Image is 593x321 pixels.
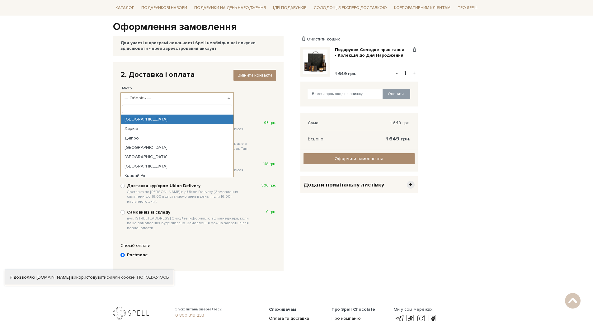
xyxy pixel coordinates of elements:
span: 1 649 грн. [335,71,356,76]
b: Доставка курʼєром Uklon Delivery [127,183,251,204]
li: [GEOGRAPHIC_DATA] [121,152,234,162]
b: Portmone [127,252,148,258]
div: Я дозволяю [DOMAIN_NAME] використовувати [5,275,174,280]
a: Оплата та доставка [269,316,309,321]
span: Подарункові набори [139,3,190,13]
a: Солодощі з експрес-доставкою [311,2,389,13]
span: + [407,181,415,189]
li: Дніпро [121,134,234,143]
span: З усіх питань звертайтесь: [175,307,261,312]
li: [GEOGRAPHIC_DATA] [121,162,234,171]
span: вул. [STREET_ADDRESS] Очікуйте інформацію від менеджера, коли ваше замовлення буде зібрано. Замов... [127,216,251,231]
div: Спосіб оплати [117,243,279,248]
li: [GEOGRAPHIC_DATA] [121,143,234,152]
span: Всього [308,136,323,142]
a: Погоджуюсь [137,275,169,280]
span: Споживачам [269,307,296,312]
a: Корпоративним клієнтам [392,2,453,13]
span: 1 649 грн. [390,120,410,126]
li: [GEOGRAPHIC_DATA] [121,115,234,124]
span: Про Spell Chocolate [332,307,375,312]
span: Сума [308,120,318,126]
div: Очистити кошик [300,36,418,42]
button: Оновити [383,89,410,99]
li: Харків [121,124,234,133]
span: --- Оберіть --- [125,95,226,101]
a: Подарунок Солодке привітання - Колекція до Дня Народження [335,47,411,58]
a: файли cookie [106,275,135,280]
button: - [394,68,400,78]
div: Ми у соц. мережах: [394,307,437,312]
img: Подарунок Солодке привітання - Колекція до Дня Народження [303,50,327,74]
span: 300 грн. [261,183,276,188]
span: Подарунки на День народження [192,3,268,13]
span: 1 649 грн. [386,136,410,142]
input: Ввести промокод на знижку [308,89,383,99]
div: Для участі в програмі лояльності Spell необхідно всі покупки здійснювати через зареєстрований акк... [120,40,276,51]
li: Кривий Ріг [121,171,234,180]
span: --- Оберіть --- [120,92,234,104]
span: Ідеї подарунків [271,3,309,13]
span: Каталог [113,3,137,13]
h1: Оформлення замовлення [113,21,480,34]
span: Про Spell [455,3,480,13]
span: 0 грн. [266,210,276,215]
span: 148 грн. [263,162,276,167]
span: Оформити замовлення [335,156,383,161]
span: Змінити контакти [238,73,272,78]
b: Самовивіз зі складу [127,210,251,230]
div: Спосіб доставки [117,111,279,117]
span: 95 грн. [264,120,276,125]
span: Доставка по [PERSON_NAME] від Uklon Delivery ( Замовлення сплаченні до 16:00 відправляємо день в ... [127,190,251,204]
button: + [411,68,418,78]
label: Місто [122,86,132,91]
a: Про компанію [332,316,361,321]
span: Додати привітальну листівку [304,181,384,188]
a: 0 800 319 233 [175,313,261,318]
div: 2. Доставка і оплата [120,70,276,79]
